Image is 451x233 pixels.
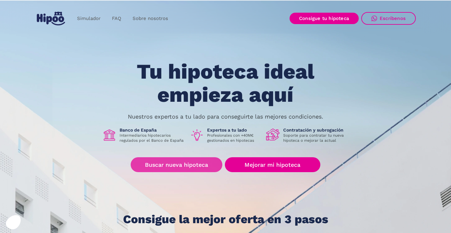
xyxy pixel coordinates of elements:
[106,12,127,25] a: FAQ
[207,133,261,143] p: Profesionales con +40M€ gestionados en hipotecas
[120,127,185,133] h1: Banco de España
[361,12,416,25] a: Escríbenos
[123,213,328,226] h1: Consigue la mejor oferta en 3 pasos
[283,127,349,133] h1: Contratación y subrogación
[127,12,174,25] a: Sobre nosotros
[131,157,222,172] a: Buscar nueva hipoteca
[290,13,359,24] a: Consigue tu hipoteca
[120,133,185,143] p: Intermediarios hipotecarios regulados por el Banco de España
[283,133,349,143] p: Soporte para contratar tu nueva hipoteca o mejorar la actual
[105,60,346,106] h1: Tu hipoteca ideal empieza aquí
[207,127,261,133] h1: Expertos a tu lado
[71,12,106,25] a: Simulador
[380,16,406,21] div: Escríbenos
[35,9,66,28] a: home
[128,114,323,119] p: Nuestros expertos a tu lado para conseguirte las mejores condiciones.
[225,157,320,172] a: Mejorar mi hipoteca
